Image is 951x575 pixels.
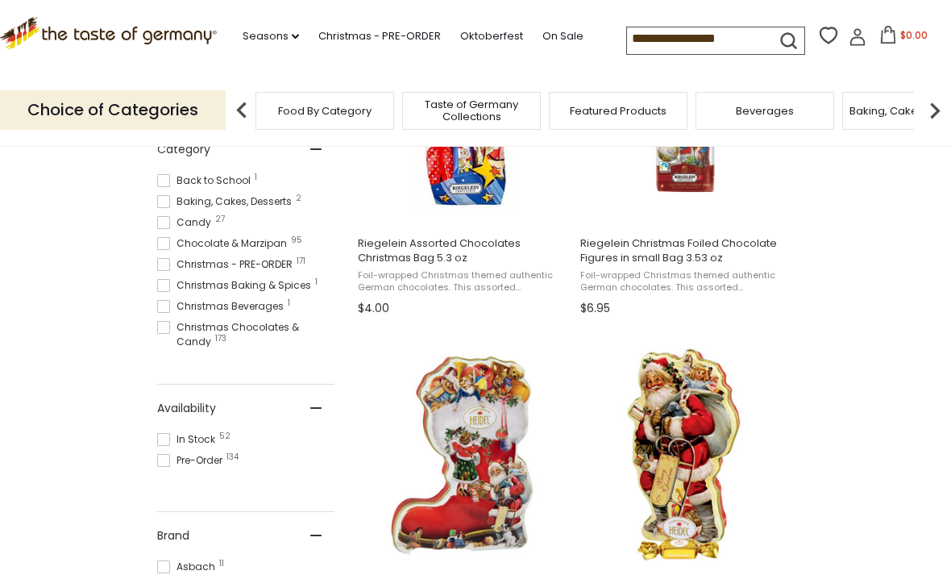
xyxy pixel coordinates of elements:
span: 171 [297,257,305,265]
span: Christmas Beverages [157,299,289,314]
a: Featured Products [570,105,667,117]
span: Christmas Baking & Spices [157,278,316,293]
a: Seasons [243,27,299,45]
span: Foil-wrapped Christmas themed authentic German chocolates. This assorted Christmas Chocolates Bag... [358,269,567,294]
span: 95 [291,236,302,244]
span: 173 [215,335,226,343]
img: previous arrow [226,94,258,127]
img: Heidel "Santa Nostalgia" Gift Tin with Chocolates Pralines, 3 oz [578,348,791,562]
a: Beverages [736,105,794,117]
span: Availability [157,400,216,417]
a: Christmas - PRE-ORDER [318,27,441,45]
span: Pre-Order [157,453,227,468]
a: On Sale [542,27,583,45]
span: Foil-wrapped Christmas themed authentic German chocolates. This assorted Christmas Chocolates Bag... [580,269,789,294]
span: Riegelein Assorted Chocolates Christmas Bag 5.3 oz [358,236,567,265]
span: $6.95 [580,300,610,317]
span: 27 [215,215,225,223]
span: 11 [219,560,224,568]
span: Christmas - PRE-ORDER [157,257,297,272]
span: 1 [255,173,257,181]
span: 52 [219,432,230,440]
a: Oktoberfest [460,27,523,45]
span: Candy [157,215,216,230]
button: $0.00 [870,26,938,50]
span: $0.00 [900,28,928,42]
span: Christmas Chocolates & Candy [157,320,334,349]
span: Brand [157,527,189,544]
a: Food By Category [278,105,372,117]
span: 1 [288,299,290,307]
span: Category [157,141,210,158]
span: $4.00 [358,300,389,317]
a: Taste of Germany Collections [407,98,536,123]
span: Asbach [157,560,220,574]
span: In Stock [157,432,220,447]
img: next arrow [919,94,951,127]
img: Santa Boot Praline Tin [355,348,569,562]
span: Baking, Cakes, Desserts [157,194,297,209]
span: 134 [226,453,239,461]
span: Back to School [157,173,255,188]
span: 1 [315,278,318,286]
span: Riegelein Christmas Foiled Chocolate Figures in small Bag 3.53 oz [580,236,789,265]
span: 2 [296,194,301,202]
span: Chocolate & Marzipan [157,236,292,251]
